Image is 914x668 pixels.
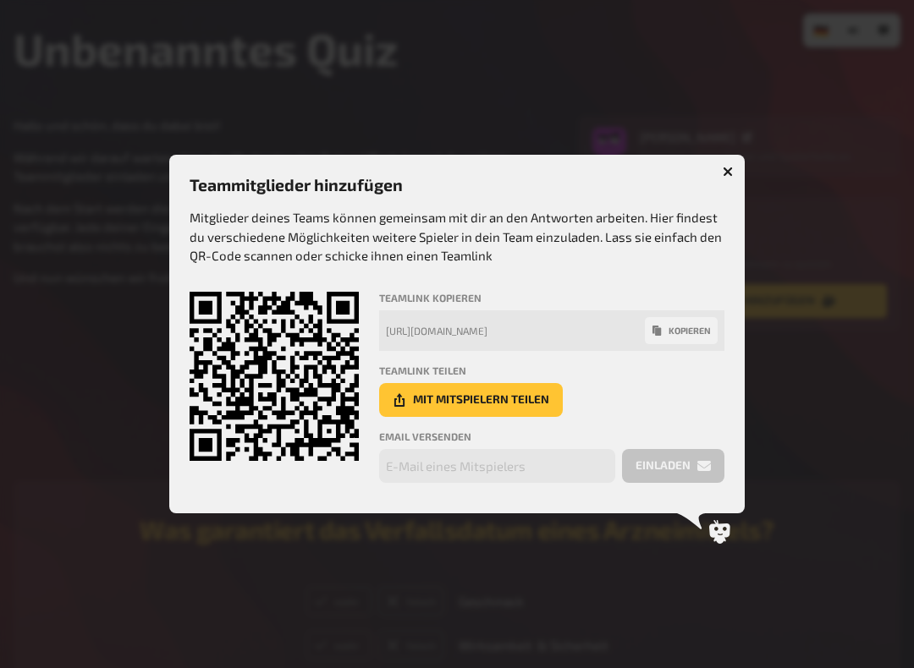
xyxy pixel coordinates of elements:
h4: Email versenden [379,430,724,442]
button: kopieren [645,317,718,344]
h4: Teamlink teilen [379,364,724,376]
button: einladen [622,449,724,483]
h4: Teamlink kopieren [379,292,724,304]
h3: Teammitglieder hinzufügen [190,175,724,194]
div: [URL][DOMAIN_NAME] [386,325,645,337]
button: Mit Mitspielern teilen [379,383,563,417]
p: Mitglieder deines Teams können gemeinsam mit dir an den Antworten arbeiten. Hier findest du versc... [190,208,724,266]
input: E-Mail eines Mitspielers [379,449,615,483]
